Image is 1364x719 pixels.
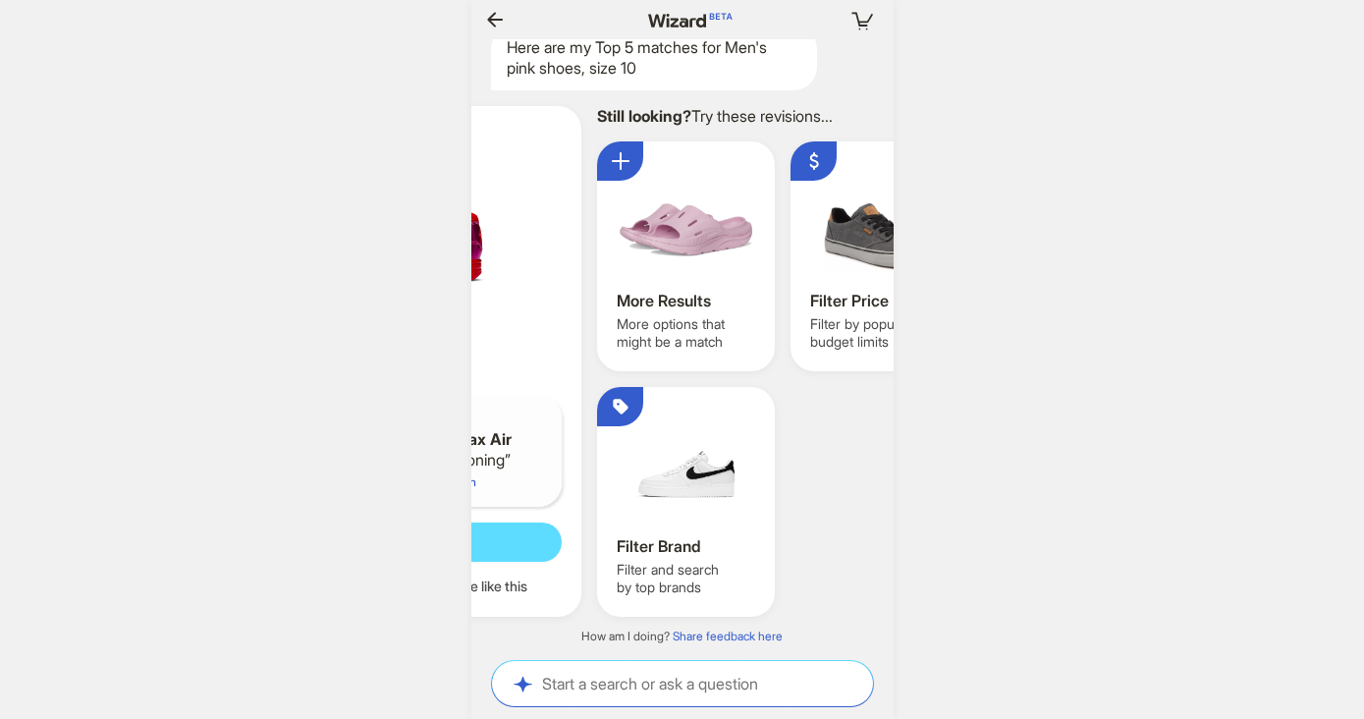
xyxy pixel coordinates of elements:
[597,106,691,126] strong: Still looking?
[617,291,759,311] div: More Results
[810,291,953,311] div: Filter Price
[471,629,894,644] div: How am I doing?
[673,629,783,643] a: Share feedback here
[617,561,759,596] div: Filter and search by top brands
[617,315,759,351] div: More options that might be a match
[394,578,562,597] button: More like this
[597,106,968,127] div: Try these revisions...
[446,578,527,595] span: More like this
[810,315,953,351] div: Filter by popular budget limits
[491,26,817,90] div: Here are my Top 5 matches for Men's pink shoes, size 10
[617,536,759,557] div: Filter Brand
